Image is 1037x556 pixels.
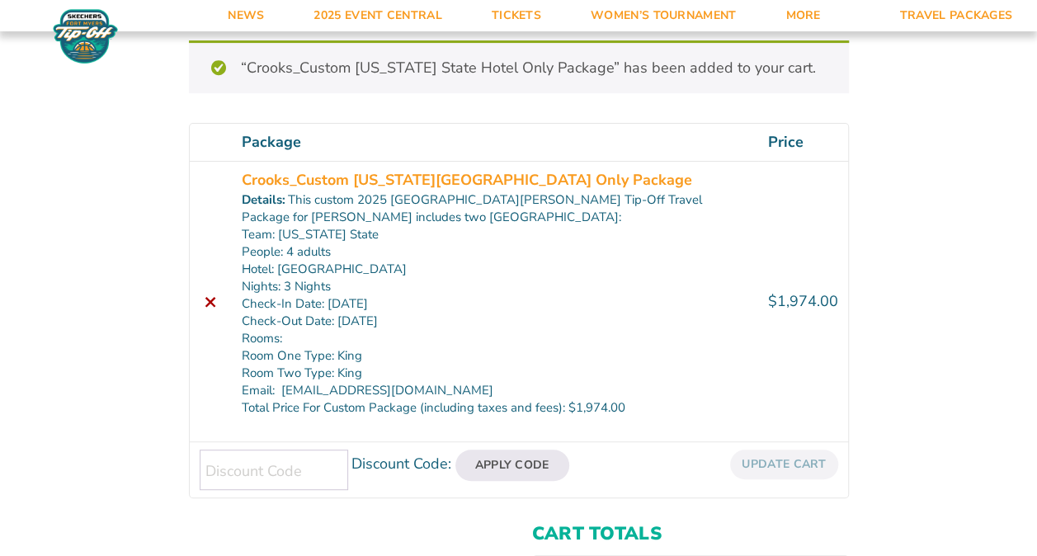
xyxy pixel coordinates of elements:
[189,40,849,93] div: “Crooks_Custom [US_STATE] State Hotel Only Package” has been added to your cart.
[242,191,748,226] p: This custom 2025 [GEOGRAPHIC_DATA][PERSON_NAME] Tip-Off Travel Package for [PERSON_NAME] includes...
[532,523,849,544] h2: Cart totals
[242,191,285,209] dt: Details:
[200,450,348,490] input: Discount Code
[758,124,848,161] th: Price
[242,169,692,191] a: Crooks_Custom [US_STATE][GEOGRAPHIC_DATA] Only Package
[351,454,451,474] label: Discount Code:
[768,291,777,311] span: $
[730,450,837,478] button: Update cart
[232,124,758,161] th: Package
[200,290,222,313] a: Remove this item
[455,450,569,481] button: Apply Code
[242,226,748,382] p: Team: [US_STATE] State People: 4 adults Hotel: [GEOGRAPHIC_DATA] Nights: 3 Nights Check-In Date: ...
[768,291,838,311] bdi: 1,974.00
[242,399,748,417] p: Total Price For Custom Package (including taxes and fees): $1,974.00
[49,8,121,64] img: Fort Myers Tip-Off
[242,382,748,399] p: Email: [EMAIL_ADDRESS][DOMAIN_NAME]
